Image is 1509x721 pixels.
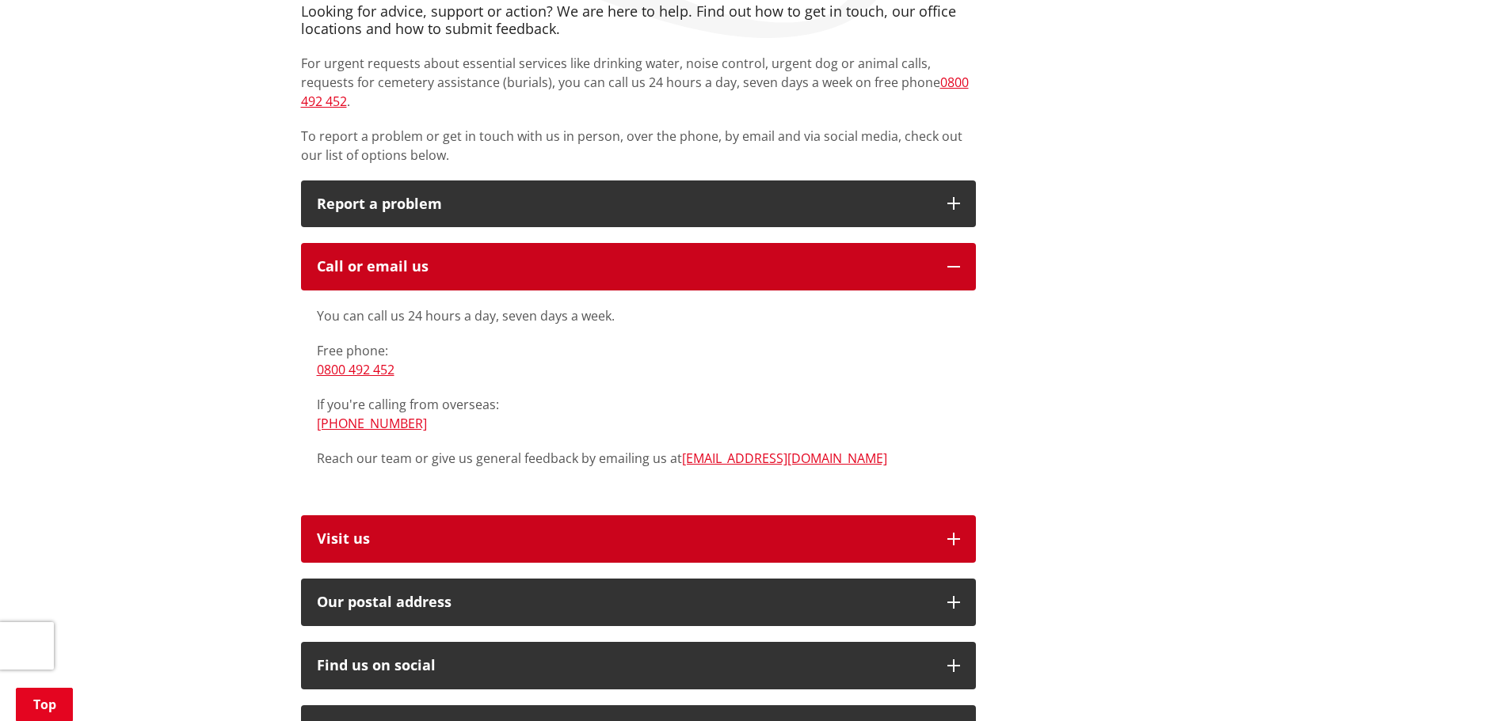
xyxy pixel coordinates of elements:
p: To report a problem or get in touch with us in person, over the phone, by email and via social me... [301,127,976,165]
h4: Looking for advice, support or action? We are here to help. Find out how to get in touch, our off... [301,3,976,37]
p: Reach our team or give us general feedback by emailing us at [317,449,960,468]
div: Find us on social [317,658,932,674]
div: Call or email us [317,259,932,275]
button: Our postal address [301,579,976,626]
h2: Our postal address [317,594,932,610]
p: You can call us 24 hours a day, seven days a week. [317,306,960,325]
p: Visit us [317,531,932,547]
button: Call or email us [301,243,976,290]
a: 0800 492 452 [317,361,394,378]
a: [EMAIL_ADDRESS][DOMAIN_NAME] [682,450,887,467]
p: If you're calling from overseas: [317,395,960,433]
a: Top [16,688,73,721]
iframe: Messenger Launcher [1436,655,1493,712]
button: Visit us [301,515,976,563]
button: Report a problem [301,180,976,228]
a: 0800 492 452 [301,74,969,110]
a: [PHONE_NUMBER] [317,415,427,432]
p: Free phone: [317,341,960,379]
button: Find us on social [301,642,976,689]
p: For urgent requests about essential services like drinking water, noise control, urgent dog or an... [301,54,976,111]
p: Report a problem [317,196,932,212]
